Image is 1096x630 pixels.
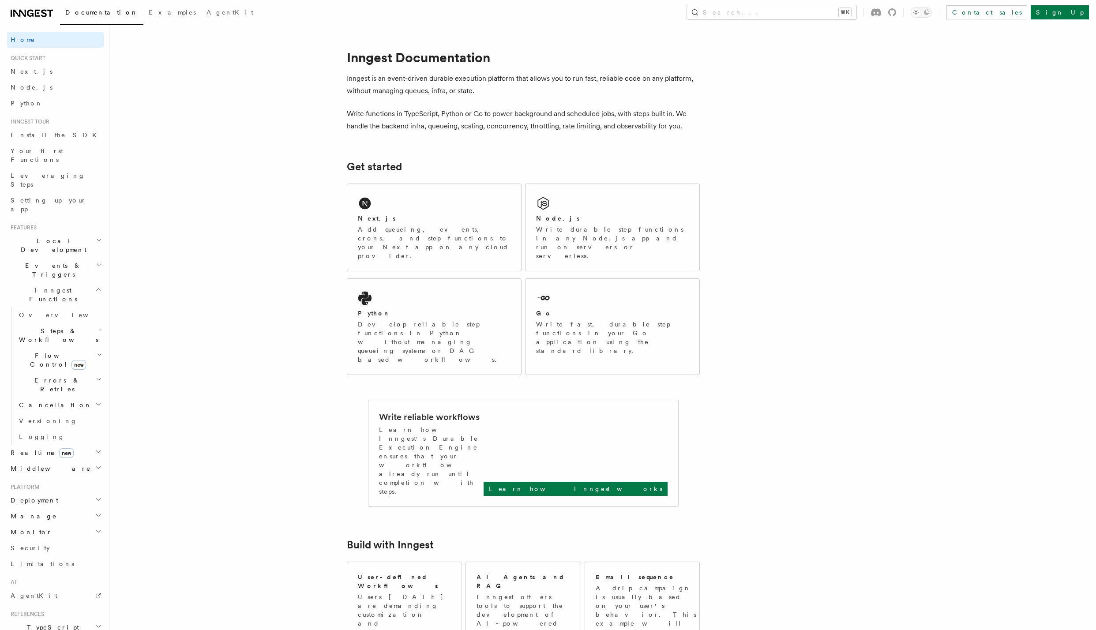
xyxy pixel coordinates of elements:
a: Documentation [60,3,143,25]
span: Home [11,35,35,44]
p: Inngest is an event-driven durable execution platform that allows you to run fast, reliable code ... [347,72,700,97]
a: Python [7,95,104,111]
span: Errors & Retries [15,376,96,394]
button: Flow Controlnew [15,348,104,372]
h2: User-defined Workflows [358,573,451,590]
span: Inngest tour [7,118,49,125]
span: Features [7,224,37,231]
a: AgentKit [201,3,259,24]
button: Manage [7,508,104,524]
p: Write durable step functions in any Node.js app and run on servers or serverless. [536,225,689,260]
h2: Email sequence [596,573,674,581]
span: AgentKit [11,592,57,599]
button: Events & Triggers [7,258,104,282]
a: Versioning [15,413,104,429]
span: AI [7,579,16,586]
a: AgentKit [7,588,104,604]
h2: AI Agents and RAG [477,573,571,590]
span: Versioning [19,417,77,424]
button: Cancellation [15,397,104,413]
span: new [59,448,74,458]
button: Search...⌘K [687,5,856,19]
span: Deployment [7,496,58,505]
span: AgentKit [206,9,253,16]
button: Inngest Functions [7,282,104,307]
a: Examples [143,3,201,24]
span: Next.js [11,68,53,75]
a: Node.jsWrite durable step functions in any Node.js app and run on servers or serverless. [525,184,700,271]
a: GoWrite fast, durable step functions in your Go application using the standard library. [525,278,700,375]
span: Leveraging Steps [11,172,85,188]
button: Toggle dark mode [911,7,932,18]
a: Node.js [7,79,104,95]
button: Errors & Retries [15,372,104,397]
span: Cancellation [15,401,92,409]
p: Learn how Inngest works [489,484,662,493]
a: Contact sales [946,5,1027,19]
button: Deployment [7,492,104,508]
a: Overview [15,307,104,323]
span: new [71,360,86,370]
a: Next.js [7,64,104,79]
span: References [7,611,44,618]
button: Monitor [7,524,104,540]
span: Middleware [7,464,91,473]
p: Write functions in TypeScript, Python or Go to power background and scheduled jobs, with steps bu... [347,108,700,132]
span: Realtime [7,448,74,457]
h2: Go [536,309,552,318]
button: Realtimenew [7,445,104,461]
span: Security [11,544,50,551]
a: Security [7,540,104,556]
span: Quick start [7,55,45,62]
span: Inngest Functions [7,286,95,304]
p: Add queueing, events, crons, and step functions to your Next app on any cloud provider. [358,225,510,260]
span: Events & Triggers [7,261,96,279]
a: Leveraging Steps [7,168,104,192]
a: PythonDevelop reliable step functions in Python without managing queueing systems or DAG based wo... [347,278,522,375]
h2: Next.js [358,214,396,223]
button: Local Development [7,233,104,258]
a: Install the SDK [7,127,104,143]
span: Limitations [11,560,74,567]
span: Platform [7,484,40,491]
span: Manage [7,512,57,521]
button: Middleware [7,461,104,476]
a: Limitations [7,556,104,572]
a: Sign Up [1031,5,1089,19]
p: Develop reliable step functions in Python without managing queueing systems or DAG based workflows. [358,320,510,364]
kbd: ⌘K [839,8,851,17]
span: Your first Functions [11,147,63,163]
span: Logging [19,433,65,440]
a: Your first Functions [7,143,104,168]
p: Learn how Inngest's Durable Execution Engine ensures that your workflow already run until complet... [379,425,484,496]
span: Node.js [11,84,53,91]
a: Get started [347,161,402,173]
h2: Write reliable workflows [379,411,480,423]
span: Overview [19,311,110,319]
span: Flow Control [15,351,97,369]
p: Write fast, durable step functions in your Go application using the standard library. [536,320,689,355]
button: Steps & Workflows [15,323,104,348]
span: Steps & Workflows [15,326,98,344]
span: Documentation [65,9,138,16]
a: Logging [15,429,104,445]
a: Learn how Inngest works [484,482,668,496]
span: Setting up your app [11,197,86,213]
span: Monitor [7,528,52,536]
span: Examples [149,9,196,16]
span: Install the SDK [11,131,102,139]
a: Setting up your app [7,192,104,217]
div: Inngest Functions [7,307,104,445]
h2: Python [358,309,390,318]
a: Next.jsAdd queueing, events, crons, and step functions to your Next app on any cloud provider. [347,184,522,271]
a: Build with Inngest [347,539,434,551]
span: Python [11,100,43,107]
h1: Inngest Documentation [347,49,700,65]
a: Home [7,32,104,48]
h2: Node.js [536,214,580,223]
span: Local Development [7,236,96,254]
